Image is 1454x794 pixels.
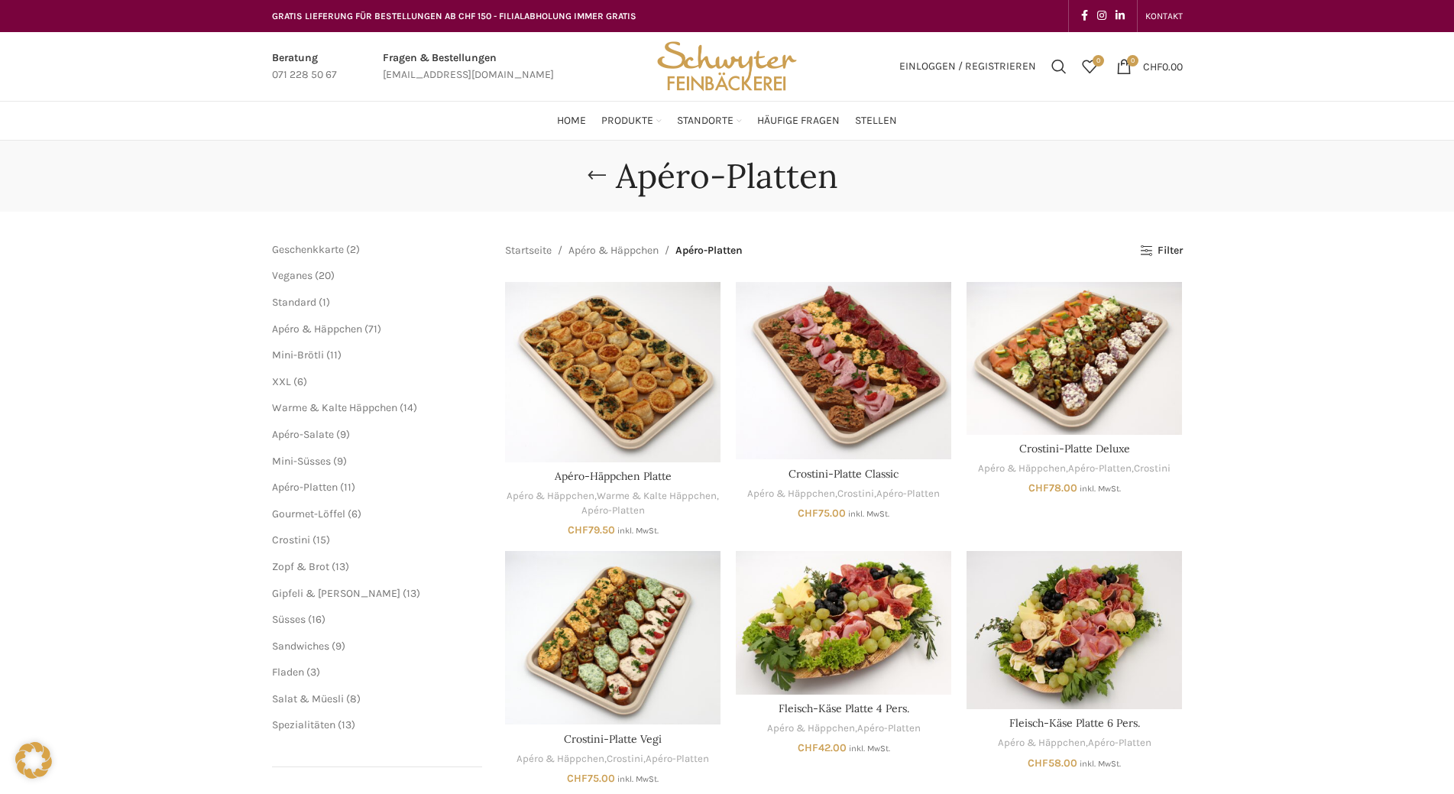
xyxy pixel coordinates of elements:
[568,523,588,536] span: CHF
[272,507,345,520] span: Gourmet-Löffel
[998,736,1086,750] a: Apéro & Häppchen
[876,487,940,501] a: Apéro-Platten
[978,462,1066,476] a: Apéro & Häppchen
[798,741,818,754] span: CHF
[564,732,662,746] a: Crostini-Platte Vegi
[505,282,721,462] a: Apéro-Häppchen Platte
[272,348,324,361] a: Mini-Brötli
[967,551,1182,709] a: Fleisch-Käse Platte 6 Pers.
[368,322,377,335] span: 71
[335,560,345,573] span: 13
[272,587,400,600] a: Gipfeli & [PERSON_NAME]
[1074,51,1105,82] div: Meine Wunschliste
[617,774,659,784] small: inkl. MwSt.
[272,296,316,309] span: Standard
[557,114,586,128] span: Home
[310,666,316,679] span: 3
[272,455,331,468] a: Mini-Süsses
[403,401,413,414] span: 14
[789,467,899,481] a: Crostini-Platte Classic
[581,504,645,518] a: Apéro-Platten
[406,587,416,600] span: 13
[505,242,552,259] a: Startseite
[798,507,818,520] span: CHF
[272,243,344,256] a: Geschenkkarte
[505,242,743,259] nav: Breadcrumb
[344,481,351,494] span: 11
[607,752,643,766] a: Crostini
[555,469,672,483] a: Apéro-Häppchen Platte
[857,721,921,736] a: Apéro-Platten
[967,282,1182,434] a: Crostini-Platte Deluxe
[1074,51,1105,82] a: 0
[1044,51,1074,82] div: Suchen
[322,296,326,309] span: 1
[1134,462,1171,476] a: Crostini
[567,772,615,785] bdi: 75.00
[1138,1,1190,31] div: Secondary navigation
[597,489,717,504] a: Warme & Kalte Häppchen
[1028,757,1048,770] span: CHF
[757,114,840,128] span: Häufige Fragen
[319,269,331,282] span: 20
[272,533,310,546] a: Crostini
[767,721,855,736] a: Apéro & Häppchen
[272,375,291,388] span: XXL
[272,718,335,731] a: Spezialitäten
[601,114,653,128] span: Produkte
[337,455,343,468] span: 9
[272,428,334,441] a: Apéro-Salate
[967,462,1182,476] div: , ,
[1088,736,1151,750] a: Apéro-Platten
[272,692,344,705] a: Salat & Müesli
[272,613,306,626] a: Süsses
[616,156,838,196] h1: Apéro-Platten
[736,721,951,736] div: ,
[736,551,951,695] a: Fleisch-Käse Platte 4 Pers.
[1093,55,1104,66] span: 0
[505,752,721,766] div: , ,
[272,11,636,21] span: GRATIS LIEFERUNG FÜR BESTELLUNGEN AB CHF 150 - FILIALABHOLUNG IMMER GRATIS
[617,526,659,536] small: inkl. MwSt.
[1145,11,1183,21] span: KONTAKT
[340,428,346,441] span: 9
[1127,55,1138,66] span: 0
[350,243,356,256] span: 2
[1019,442,1130,455] a: Crostini-Platte Deluxe
[646,752,709,766] a: Apéro-Platten
[1068,462,1132,476] a: Apéro-Platten
[557,105,586,136] a: Home
[316,533,326,546] span: 15
[264,105,1190,136] div: Main navigation
[342,718,351,731] span: 13
[837,487,874,501] a: Crostini
[1009,716,1140,730] a: Fleisch-Käse Platte 6 Pers.
[567,772,588,785] span: CHF
[272,401,397,414] span: Warme & Kalte Häppchen
[272,481,338,494] span: Apéro-Platten
[675,242,743,259] span: Apéro-Platten
[1080,759,1121,769] small: inkl. MwSt.
[747,487,835,501] a: Apéro & Häppchen
[1109,51,1190,82] a: 0 CHF0.00
[1093,5,1111,27] a: Instagram social link
[855,105,897,136] a: Stellen
[1077,5,1093,27] a: Facebook social link
[272,269,312,282] a: Veganes
[272,560,329,573] a: Zopf & Brot
[855,114,897,128] span: Stellen
[350,692,357,705] span: 8
[677,105,742,136] a: Standorte
[677,114,733,128] span: Standorte
[798,741,847,754] bdi: 42.00
[272,50,337,84] a: Infobox link
[335,640,342,653] span: 9
[652,32,801,101] img: Bäckerei Schwyter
